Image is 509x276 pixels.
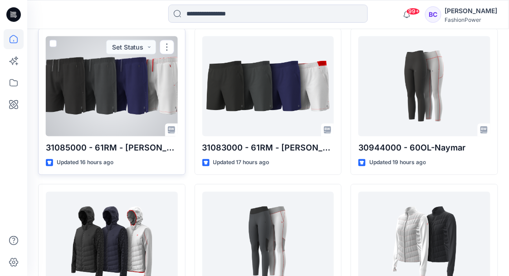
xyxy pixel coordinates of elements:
[202,142,334,155] p: 31083000 - 61RM - [PERSON_NAME]
[358,142,490,155] p: 30944000 - 60OL-Naymar
[369,158,426,168] p: Updated 19 hours ago
[202,36,334,136] a: 31083000 - 61RM - Ross
[46,36,178,136] a: 31085000 - 61RM - Rufus
[445,5,498,16] div: [PERSON_NAME]
[57,158,113,168] p: Updated 16 hours ago
[425,6,441,23] div: BC
[213,158,269,168] p: Updated 17 hours ago
[46,142,178,155] p: 31085000 - 61RM - [PERSON_NAME]
[406,8,420,15] span: 99+
[445,16,498,23] div: FashionPower
[358,36,490,136] a: 30944000 - 60OL-Naymar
